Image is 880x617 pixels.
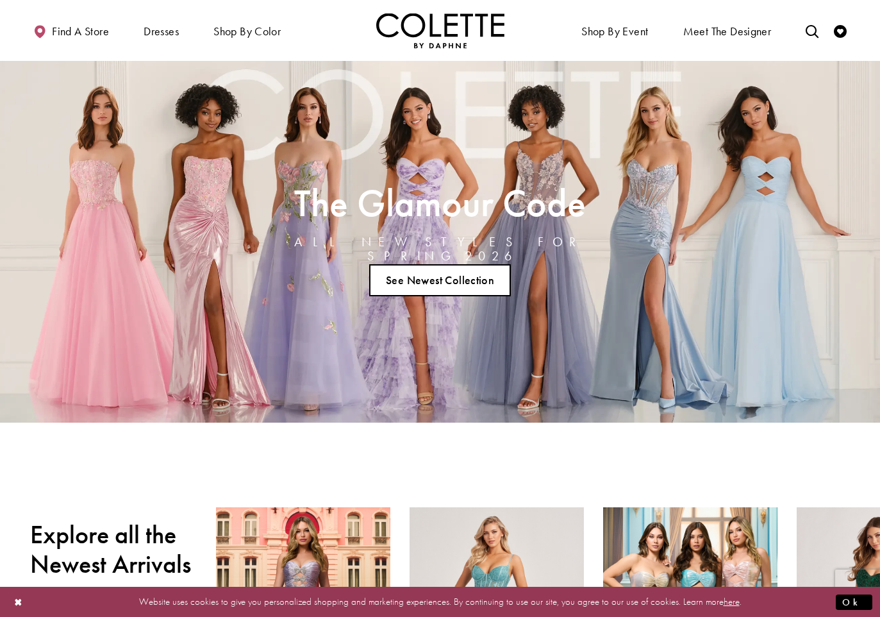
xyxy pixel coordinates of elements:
a: here [724,595,740,608]
a: Find a store [30,13,112,48]
span: Dresses [144,25,179,38]
img: Colette by Daphne [376,13,504,48]
a: Toggle search [802,13,822,48]
a: Meet the designer [680,13,775,48]
button: Close Dialog [8,591,29,613]
ul: Slider Links [248,259,632,301]
span: Find a store [52,25,109,38]
h4: ALL NEW STYLES FOR SPRING 2026 [252,235,628,263]
span: Shop By Event [581,25,648,38]
span: Meet the designer [683,25,772,38]
a: Visit Home Page [376,13,504,48]
p: Website uses cookies to give you personalized shopping and marketing experiences. By continuing t... [92,593,788,611]
a: Check Wishlist [831,13,850,48]
h2: Explore all the Newest Arrivals [30,520,197,579]
span: Shop by color [210,13,284,48]
span: Shop by color [213,25,281,38]
button: Submit Dialog [836,594,872,610]
span: Dresses [140,13,182,48]
a: See Newest Collection The Glamour Code ALL NEW STYLES FOR SPRING 2026 [369,264,511,296]
span: Shop By Event [578,13,651,48]
h2: The Glamour Code [252,185,628,221]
